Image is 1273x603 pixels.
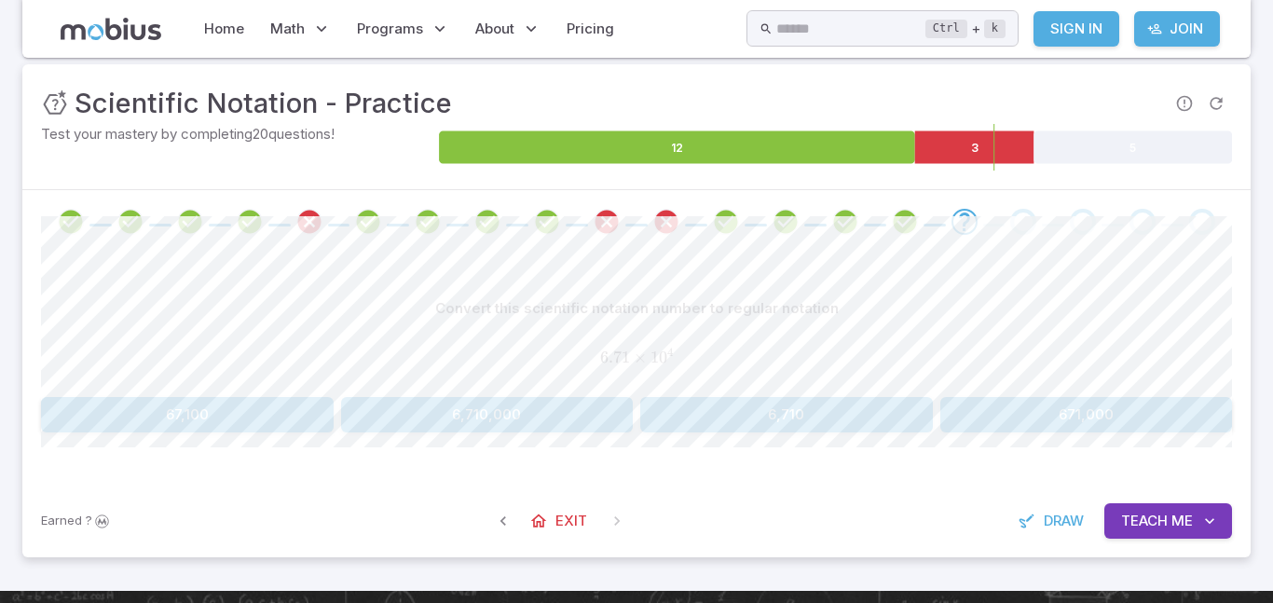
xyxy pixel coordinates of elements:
[773,209,799,235] div: Review your answer
[75,83,452,124] h3: Scientific Notation - Practice
[1010,209,1036,235] div: Go to the next question
[667,346,673,359] span: 4
[534,209,560,235] div: Review your answer
[237,209,263,235] div: Review your answer
[653,209,679,235] div: Review your answer
[650,348,659,367] span: 1
[435,298,839,319] p: Convert this scientific notation number to regular notation
[892,209,918,235] div: Review your answer
[177,209,203,235] div: Review your answer
[355,209,381,235] div: Review your answer
[1044,511,1084,531] span: Draw
[296,209,322,235] div: Review your answer
[41,512,112,530] p: Sign In to earn Mobius dollars
[1200,88,1232,119] span: Refresh Question
[600,504,634,538] span: On Latest Question
[713,209,739,235] div: Review your answer
[1121,511,1168,531] span: Teach
[520,503,600,539] a: Exit
[475,19,514,39] span: About
[940,397,1233,432] button: 671,000
[1189,209,1215,235] div: Go to the next question
[659,348,667,367] span: 0
[1171,511,1193,531] span: Me
[1169,88,1200,119] span: Report an issue with the question
[925,18,1006,40] div: +
[600,348,630,367] span: 6.71
[198,7,250,50] a: Home
[270,19,305,39] span: Math
[341,397,634,432] button: 6,710,000
[555,511,587,531] span: Exit
[1129,209,1156,235] div: Go to the next question
[117,209,144,235] div: Review your answer
[1104,503,1232,539] button: TeachMe
[594,209,620,235] div: Review your answer
[41,397,334,432] button: 67,100
[86,512,92,530] span: ?
[832,209,858,235] div: Review your answer
[58,209,84,235] div: Review your answer
[1008,503,1097,539] button: Draw
[634,348,647,367] span: ×
[1033,11,1119,47] a: Sign In
[925,20,967,38] kbd: Ctrl
[41,512,82,530] span: Earned
[1134,11,1220,47] a: Join
[1070,209,1096,235] div: Go to the next question
[640,397,933,432] button: 6,710
[474,209,500,235] div: Review your answer
[561,7,620,50] a: Pricing
[486,504,520,538] span: Previous Question
[984,20,1006,38] kbd: k
[41,124,435,144] p: Test your mastery by completing 20 questions!
[951,209,978,235] div: Go to the next question
[415,209,441,235] div: Review your answer
[357,19,423,39] span: Programs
